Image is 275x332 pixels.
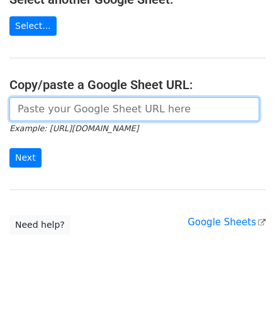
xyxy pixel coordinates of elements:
small: Example: [URL][DOMAIN_NAME] [9,124,138,133]
h4: Copy/paste a Google Sheet URL: [9,77,266,92]
input: Next [9,148,42,168]
a: Select... [9,16,57,36]
iframe: Chat Widget [212,272,275,332]
a: Google Sheets [188,217,266,228]
a: Need help? [9,215,70,235]
input: Paste your Google Sheet URL here [9,97,259,121]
